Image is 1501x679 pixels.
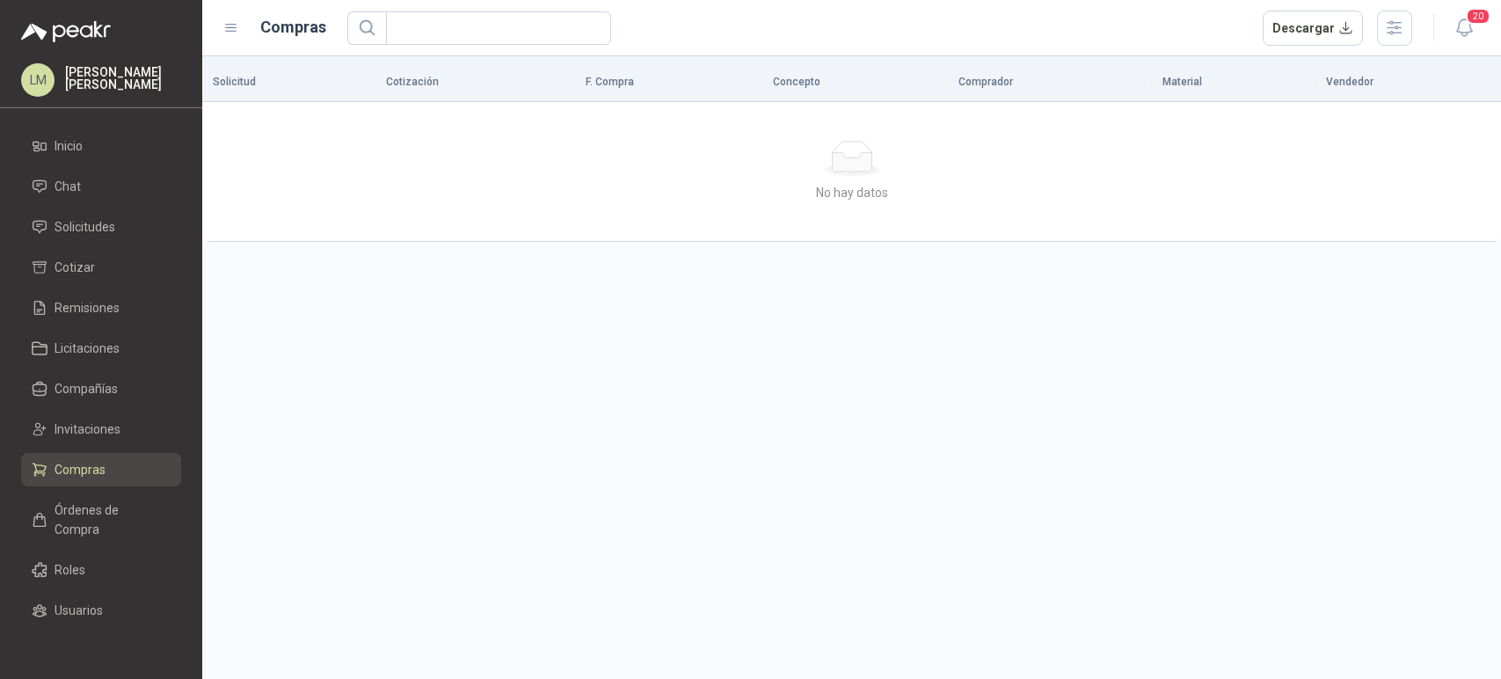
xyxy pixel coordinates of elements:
[21,553,181,587] a: Roles
[21,634,181,668] a: Categorías
[202,63,375,102] th: Solicitud
[21,332,181,365] a: Licitaciones
[55,136,83,156] span: Inicio
[21,170,181,203] a: Chat
[375,63,575,102] th: Cotización
[948,63,1152,102] th: Comprador
[55,258,95,277] span: Cotizar
[21,493,181,546] a: Órdenes de Compra
[55,298,120,318] span: Remisiones
[220,183,1483,202] div: No hay datos
[21,291,181,325] a: Remisiones
[21,129,181,163] a: Inicio
[55,500,164,539] span: Órdenes de Compra
[762,63,948,102] th: Concepto
[21,453,181,486] a: Compras
[1466,8,1490,25] span: 20
[575,63,762,102] th: F. Compra
[55,420,120,439] span: Invitaciones
[1448,12,1480,44] button: 20
[1263,11,1364,46] button: Descargar
[55,460,106,479] span: Compras
[55,601,103,620] span: Usuarios
[1152,63,1315,102] th: Material
[65,66,181,91] p: [PERSON_NAME] [PERSON_NAME]
[55,177,81,196] span: Chat
[21,413,181,446] a: Invitaciones
[55,339,120,358] span: Licitaciones
[21,21,111,42] img: Logo peakr
[1315,63,1501,102] th: Vendedor
[21,594,181,627] a: Usuarios
[55,560,85,580] span: Roles
[21,63,55,97] div: LM
[55,217,115,237] span: Solicitudes
[21,210,181,244] a: Solicitudes
[260,15,326,40] h1: Compras
[21,372,181,405] a: Compañías
[21,251,181,284] a: Cotizar
[55,379,118,398] span: Compañías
